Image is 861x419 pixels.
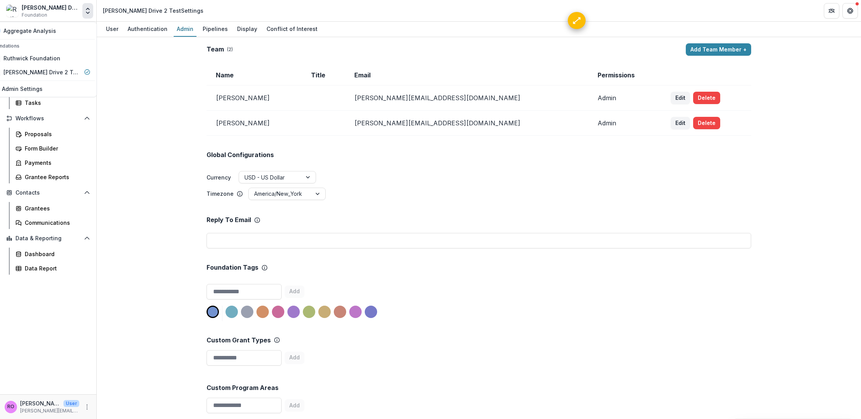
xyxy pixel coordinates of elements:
[842,3,858,19] button: Get Help
[25,159,87,167] div: Payments
[25,250,87,258] div: Dashboard
[103,23,121,34] div: User
[15,115,81,122] span: Workflows
[227,46,233,53] p: ( 2 )
[25,264,87,272] div: Data Report
[824,3,839,19] button: Partners
[12,262,93,275] a: Data Report
[200,23,231,34] div: Pipelines
[3,186,93,199] button: Open Contacts
[25,144,87,152] div: Form Builder
[100,5,207,16] nav: breadcrumb
[207,337,271,344] h2: Custom Grant Types
[82,402,92,412] button: More
[569,13,584,27] div: ⟷
[3,112,93,125] button: Open Workflows
[207,190,234,198] p: Timezone
[302,65,345,86] td: Title
[125,23,171,34] div: Authentication
[103,22,121,37] a: User
[25,204,87,212] div: Grantees
[22,12,47,19] span: Foundation
[12,128,93,140] a: Proposals
[25,130,87,138] div: Proposals
[207,216,251,224] p: Reply To Email
[12,248,93,260] a: Dashboard
[345,86,588,111] td: [PERSON_NAME][EMAIL_ADDRESS][DOMAIN_NAME]
[345,65,588,86] td: Email
[207,65,302,86] td: Name
[25,219,87,227] div: Communications
[207,111,302,136] td: [PERSON_NAME]
[12,156,93,169] a: Payments
[671,92,690,104] button: Edit
[207,384,278,392] h2: Custom Program Areas
[200,22,231,37] a: Pipelines
[207,151,274,159] h2: Global Configurations
[12,142,93,155] a: Form Builder
[588,86,662,111] td: Admin
[25,99,87,107] div: Tasks
[588,65,662,86] td: Permissions
[686,43,751,56] button: Add Team Member +
[285,286,304,298] button: Add
[693,92,720,104] button: Delete
[234,23,260,34] div: Display
[693,117,720,129] button: Delete
[207,46,224,53] h2: Team
[82,3,93,19] button: Open entity switcher
[285,352,304,364] button: Add
[588,111,662,136] td: Admin
[263,23,321,34] div: Conflict of Interest
[234,22,260,37] a: Display
[671,117,690,129] button: Edit
[22,3,79,12] div: [PERSON_NAME] Drive 2 Test
[125,22,171,37] a: Authentication
[263,22,321,37] a: Conflict of Interest
[15,235,81,242] span: Data & Reporting
[12,96,93,109] a: Tasks
[25,173,87,181] div: Grantee Reports
[207,86,302,111] td: [PERSON_NAME]
[20,407,79,414] p: [PERSON_NAME][EMAIL_ADDRESS][DOMAIN_NAME]
[63,400,79,407] p: User
[7,404,14,409] div: Ruthwick Oauth
[174,22,196,37] a: Admin
[20,399,60,407] p: [PERSON_NAME]
[207,173,231,181] label: Currency
[6,5,19,17] img: Ruthwick Drive 2 Test
[345,111,588,136] td: [PERSON_NAME][EMAIL_ADDRESS][DOMAIN_NAME]
[103,7,203,15] div: [PERSON_NAME] Drive 2 Test Settings
[12,171,93,183] a: Grantee Reports
[174,23,196,34] div: Admin
[285,399,304,412] button: Add
[12,216,93,229] a: Communications
[207,264,258,271] p: Foundation Tags
[15,190,81,196] span: Contacts
[12,202,93,215] a: Grantees
[3,232,93,245] button: Open Data & Reporting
